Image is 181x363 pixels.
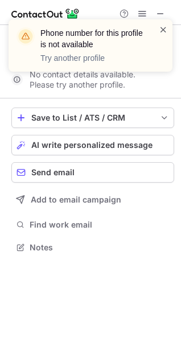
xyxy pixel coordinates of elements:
button: Notes [11,240,174,255]
img: warning [17,27,35,46]
span: Find work email [30,220,170,230]
img: ContactOut v5.3.10 [11,7,80,20]
span: Notes [30,242,170,253]
span: Send email [31,168,75,177]
button: Find work email [11,217,174,233]
span: AI write personalized message [31,141,153,150]
button: Send email [11,162,174,183]
button: Add to email campaign [11,189,174,210]
div: Save to List / ATS / CRM [31,113,154,122]
button: save-profile-one-click [11,108,174,128]
button: AI write personalized message [11,135,174,155]
p: Try another profile [40,52,145,64]
header: Phone number for this profile is not available [40,27,145,50]
span: Add to email campaign [31,195,121,204]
